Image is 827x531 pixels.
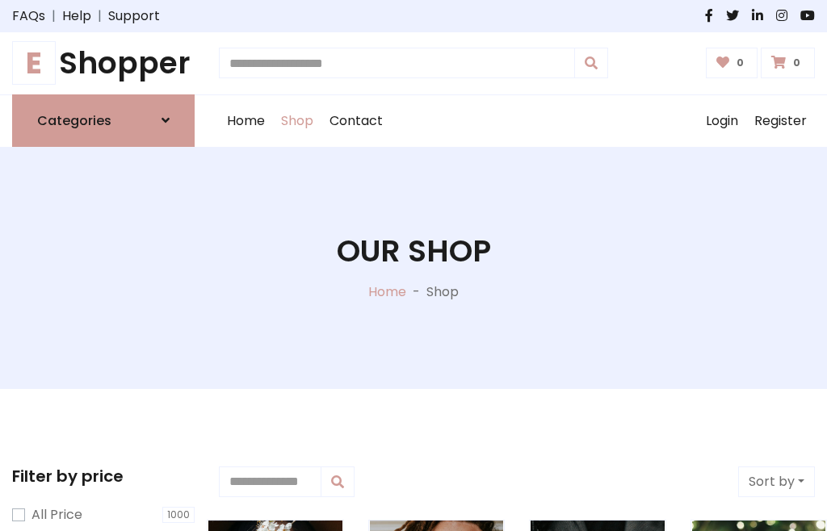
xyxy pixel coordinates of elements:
[45,6,62,26] span: |
[761,48,815,78] a: 0
[12,45,195,82] a: EShopper
[789,56,804,70] span: 0
[337,233,491,270] h1: Our Shop
[31,505,82,525] label: All Price
[62,6,91,26] a: Help
[91,6,108,26] span: |
[12,6,45,26] a: FAQs
[219,95,273,147] a: Home
[733,56,748,70] span: 0
[162,507,195,523] span: 1000
[706,48,758,78] a: 0
[12,466,195,486] h5: Filter by price
[698,95,746,147] a: Login
[108,6,160,26] a: Support
[12,45,195,82] h1: Shopper
[273,95,321,147] a: Shop
[368,282,406,301] a: Home
[321,95,391,147] a: Contact
[738,466,815,497] button: Sort by
[12,41,56,85] span: E
[426,282,459,302] p: Shop
[37,113,111,128] h6: Categories
[12,94,195,147] a: Categories
[746,95,815,147] a: Register
[406,282,426,302] p: -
